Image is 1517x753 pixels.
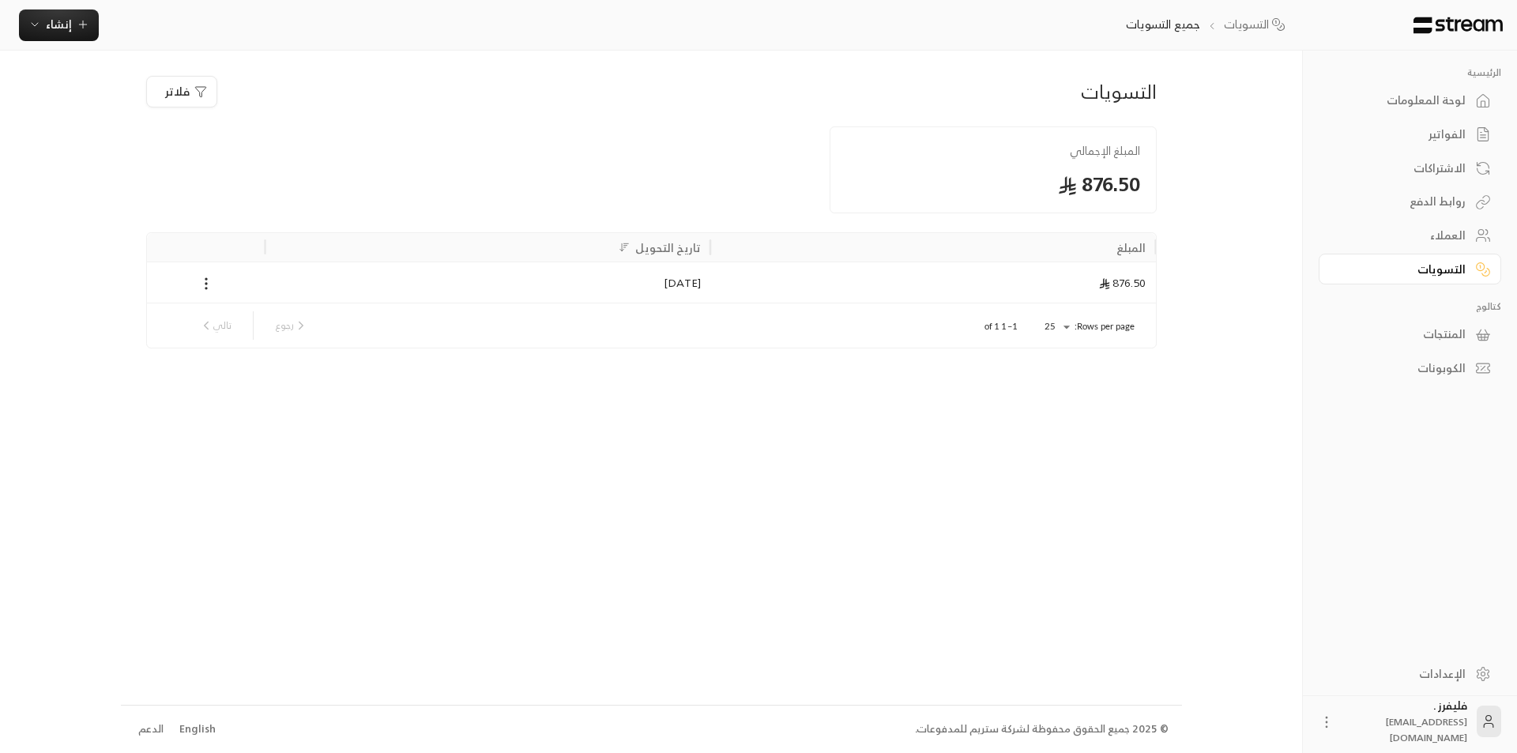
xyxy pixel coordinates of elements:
div: لوحة المعلومات [1338,92,1466,108]
p: كتالوج [1319,300,1501,313]
div: العملاء [1338,228,1466,243]
a: العملاء [1319,220,1501,251]
div: [DATE] [275,262,702,303]
a: لوحة المعلومات [1319,85,1501,116]
div: © 2025 جميع الحقوق محفوظة لشركة ستريم للمدفوعات. [915,721,1169,737]
a: التسويات [1224,16,1291,33]
div: 25 [1037,317,1075,337]
div: المنتجات [1338,326,1466,342]
span: إنشاء [46,14,72,34]
a: الفواتير [1319,119,1501,150]
div: روابط الدفع [1338,194,1466,209]
a: المنتجات [1319,319,1501,350]
div: المبلغ [1116,238,1146,258]
div: التسويات [1001,79,1157,104]
a: الاشتراكات [1319,152,1501,183]
button: Sort [615,238,634,257]
div: الاشتراكات [1338,160,1466,176]
div: الإعدادات [1338,666,1466,682]
img: Logo [1412,17,1504,34]
span: 876.50 [846,171,1139,197]
p: جميع التسويات [1126,16,1200,33]
button: إنشاء [19,9,99,41]
p: Rows per page: [1075,320,1135,333]
div: تاريخ التحويل [635,238,701,258]
a: الكوبونات [1319,353,1501,384]
div: الكوبونات [1338,360,1466,376]
div: التسويات [1338,262,1466,277]
p: 1–1 of 1 [984,320,1018,333]
span: المبلغ الإجمالي [846,143,1139,159]
div: الفواتير [1338,126,1466,142]
div: 876.50 [710,262,1156,303]
p: الرئيسية [1319,66,1501,79]
a: الدعم [134,715,169,744]
div: English [179,721,216,737]
nav: breadcrumb [1126,16,1291,33]
button: فلاتر [146,76,217,107]
span: [EMAIL_ADDRESS][DOMAIN_NAME] [1386,713,1467,746]
div: فليفرز . [1344,698,1467,745]
span: فلاتر [165,84,190,100]
a: روابط الدفع [1319,186,1501,217]
a: الإعدادات [1319,658,1501,689]
a: التسويات [1319,254,1501,284]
